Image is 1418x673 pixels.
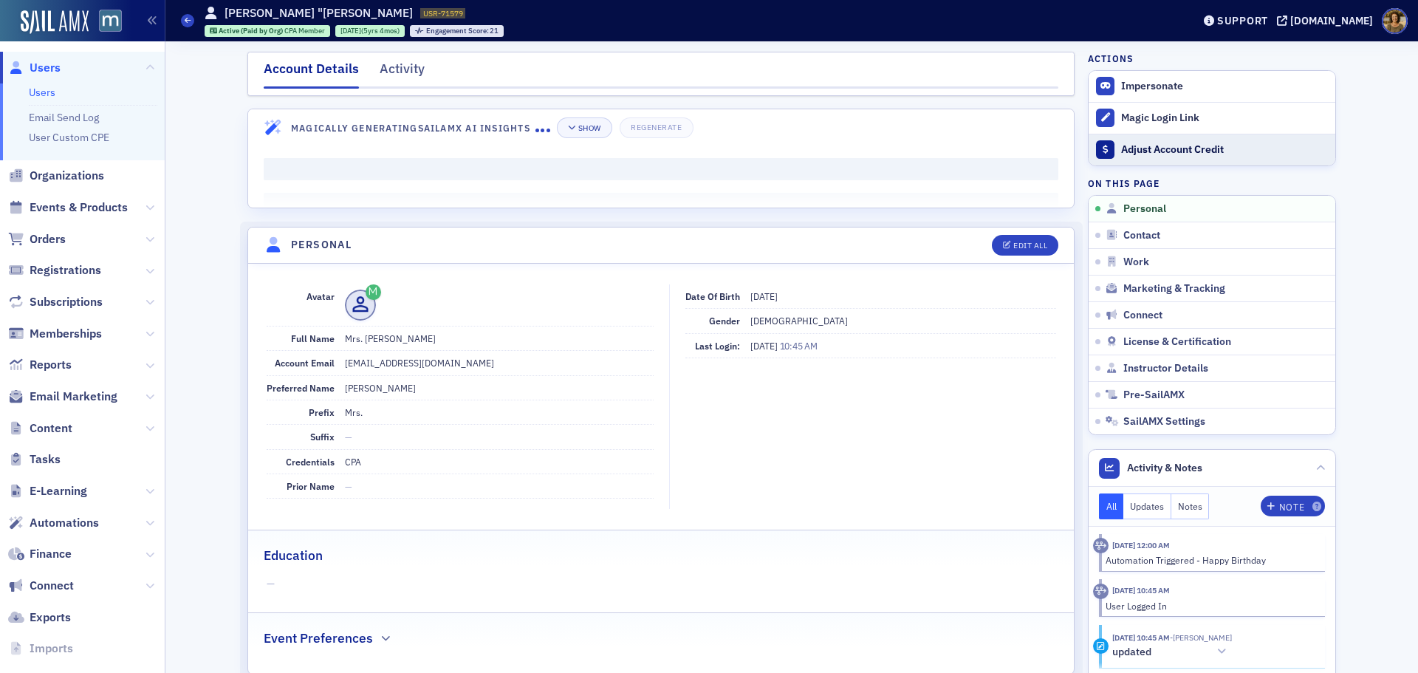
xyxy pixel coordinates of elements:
[291,237,352,253] h4: Personal
[30,420,72,437] span: Content
[30,294,103,310] span: Subscriptions
[287,480,335,492] span: Prior Name
[8,262,101,279] a: Registrations
[30,483,87,499] span: E-Learning
[267,382,335,394] span: Preferred Name
[1112,585,1170,595] time: 8/25/2025 10:45 AM
[750,290,778,302] span: [DATE]
[345,351,654,375] dd: [EMAIL_ADDRESS][DOMAIN_NAME]
[695,340,740,352] span: Last Login:
[8,546,72,562] a: Finance
[1170,632,1232,643] span: Daniela Haralampieva
[780,340,818,352] span: 10:45 AM
[8,326,102,342] a: Memberships
[1093,584,1109,599] div: Activity
[1123,415,1205,428] span: SailAMX Settings
[1089,102,1335,134] button: Magic Login Link
[8,451,61,468] a: Tasks
[1127,460,1202,476] span: Activity & Notes
[8,294,103,310] a: Subscriptions
[345,431,352,443] span: —
[426,27,499,35] div: 21
[345,400,654,424] dd: Mrs.
[426,26,490,35] span: Engagement Score :
[30,231,66,247] span: Orders
[1382,8,1408,34] span: Profile
[8,578,74,594] a: Connect
[1123,202,1166,216] span: Personal
[309,406,335,418] span: Prefix
[1088,177,1336,190] h4: On this page
[89,10,122,35] a: View Homepage
[30,451,61,468] span: Tasks
[8,609,71,626] a: Exports
[205,25,331,37] div: Active (Paid by Org): Active (Paid by Org): CPA Member
[992,235,1058,256] button: Edit All
[340,26,400,35] div: (5yrs 4mos)
[1290,14,1373,27] div: [DOMAIN_NAME]
[335,25,405,37] div: 2020-05-01 00:00:00
[310,431,335,443] span: Suffix
[410,25,504,37] div: Engagement Score: 21
[264,629,373,648] h2: Event Preferences
[1121,80,1183,93] button: Impersonate
[1123,389,1185,402] span: Pre-SailAMX
[30,546,72,562] span: Finance
[578,124,601,132] div: Show
[345,480,352,492] span: —
[1121,112,1328,125] div: Magic Login Link
[29,131,109,144] a: User Custom CPE
[1123,282,1225,295] span: Marketing & Tracking
[291,332,335,344] span: Full Name
[30,515,99,531] span: Automations
[219,26,284,35] span: Active (Paid by Org)
[1279,503,1304,511] div: Note
[264,59,359,89] div: Account Details
[306,290,335,302] span: Avatar
[1106,599,1315,612] div: User Logged In
[8,231,66,247] a: Orders
[1088,52,1134,65] h4: Actions
[345,450,654,474] dd: CPA
[1106,553,1315,567] div: Automation Triggered - Happy Birthday
[709,315,740,327] span: Gender
[423,8,463,18] span: USR-71579
[30,326,102,342] span: Memberships
[21,10,89,34] img: SailAMX
[286,456,335,468] span: Credentials
[30,357,72,373] span: Reports
[30,262,101,279] span: Registrations
[1093,538,1109,553] div: Activity
[1112,644,1232,660] button: updated
[1123,335,1231,349] span: License & Certification
[1112,632,1170,643] time: 8/25/2025 10:45 AM
[1123,229,1160,242] span: Contact
[1277,16,1378,26] button: [DOMAIN_NAME]
[1089,134,1335,165] a: Adjust Account Credit
[1171,493,1210,519] button: Notes
[620,117,693,138] button: Regenerate
[275,357,335,369] span: Account Email
[291,121,535,134] h4: Magically Generating SailAMX AI Insights
[685,290,740,302] span: Date of Birth
[1112,646,1151,659] h5: updated
[8,483,87,499] a: E-Learning
[750,309,1056,332] dd: [DEMOGRAPHIC_DATA]
[99,10,122,33] img: SailAMX
[267,576,1056,592] span: —
[264,546,323,565] h2: Education
[1123,309,1162,322] span: Connect
[345,376,654,400] dd: [PERSON_NAME]
[8,199,128,216] a: Events & Products
[1123,256,1149,269] span: Work
[29,111,99,124] a: Email Send Log
[8,640,73,657] a: Imports
[1123,493,1171,519] button: Updates
[340,26,361,35] span: [DATE]
[30,640,73,657] span: Imports
[1123,362,1208,375] span: Instructor Details
[210,26,326,35] a: Active (Paid by Org) CPA Member
[284,26,325,35] span: CPA Member
[8,60,61,76] a: Users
